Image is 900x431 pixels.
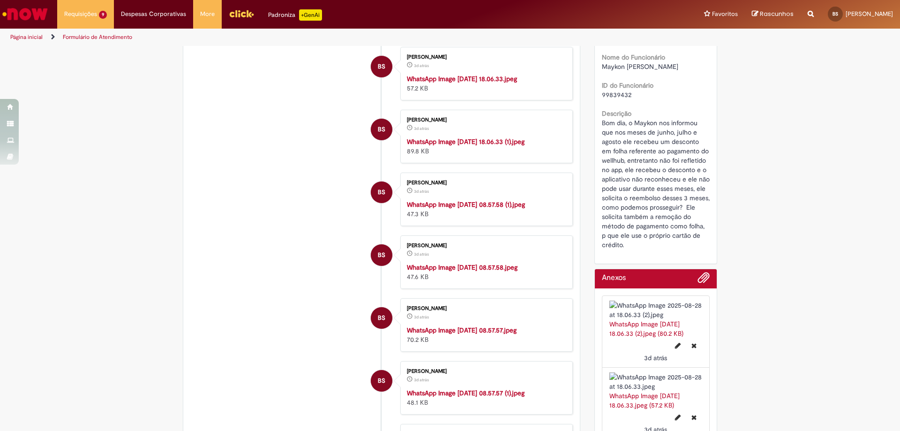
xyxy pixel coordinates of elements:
button: Excluir WhatsApp Image 2025-08-28 at 18.06.33 (2).jpeg [686,338,702,353]
a: Formulário de Atendimento [63,33,132,41]
span: BS [378,55,385,78]
a: Página inicial [10,33,43,41]
span: 3d atrás [414,251,429,257]
span: 3d atrás [644,354,667,362]
span: BS [832,11,838,17]
span: Requisições [64,9,97,19]
div: Bruna Morais Dos Santos [371,56,392,77]
button: Adicionar anexos [697,272,710,288]
time: 29/08/2025 11:03:55 [414,126,429,131]
span: Despesas Corporativas [121,9,186,19]
div: 47.6 KB [407,263,563,281]
span: [PERSON_NAME] [846,10,893,18]
button: Editar nome de arquivo WhatsApp Image 2025-08-28 at 18.06.33 (2).jpeg [669,338,686,353]
a: WhatsApp Image [DATE] 18.06.33 (2).jpeg (80.2 KB) [609,320,683,338]
span: BS [378,307,385,329]
span: BS [378,181,385,204]
span: 3d atrás [414,126,429,131]
span: Rascunhos [760,9,794,18]
span: Maykon [PERSON_NAME] [602,62,678,71]
div: [PERSON_NAME] [407,369,563,374]
img: WhatsApp Image 2025-08-28 at 18.06.33.jpeg [609,372,703,391]
b: ID do Funcionário [602,81,653,90]
div: 48.1 KB [407,388,563,407]
a: WhatsApp Image [DATE] 08.57.58.jpeg [407,263,517,272]
div: [PERSON_NAME] [407,243,563,249]
a: WhatsApp Image [DATE] 08.57.57.jpeg [407,326,517,334]
a: WhatsApp Image [DATE] 18.06.33 (1).jpeg [407,137,525,146]
div: 47.3 KB [407,200,563,219]
a: WhatsApp Image [DATE] 18.06.33.jpeg (57.2 KB) [609,392,680,409]
div: [PERSON_NAME] [407,180,563,186]
span: 3d atrás [414,377,429,383]
h2: Anexos [602,274,626,282]
span: 3d atrás [414,314,429,320]
div: Bruna Morais Dos Santos [371,370,392,392]
span: 9 [99,11,107,19]
div: [PERSON_NAME] [407,54,563,60]
ul: Trilhas de página [7,29,593,46]
span: BS [378,370,385,392]
a: WhatsApp Image [DATE] 08.57.57 (1).jpeg [407,389,525,397]
div: Padroniza [268,9,322,21]
time: 29/08/2025 11:03:56 [644,354,667,362]
div: [PERSON_NAME] [407,306,563,311]
a: Rascunhos [752,10,794,19]
div: [PERSON_NAME] [407,117,563,123]
button: Editar nome de arquivo WhatsApp Image 2025-08-28 at 18.06.33.jpeg [669,410,686,425]
img: WhatsApp Image 2025-08-28 at 18.06.33 (2).jpeg [609,301,703,319]
img: ServiceNow [1,5,49,23]
time: 29/08/2025 11:03:40 [414,314,429,320]
b: Nome do Funcionário [602,53,665,61]
div: 70.2 KB [407,325,563,344]
span: 3d atrás [414,189,429,194]
img: click_logo_yellow_360x200.png [229,7,254,21]
div: Bruna Morais Dos Santos [371,307,392,329]
p: +GenAi [299,9,322,21]
b: Descrição [602,109,631,118]
span: BS [378,118,385,141]
div: Bruna Morais Dos Santos [371,244,392,266]
span: More [200,9,215,19]
div: 89.8 KB [407,137,563,156]
div: Bruna Morais Dos Santos [371,181,392,203]
a: WhatsApp Image [DATE] 18.06.33.jpeg [407,75,517,83]
span: BS [378,244,385,266]
span: 3d atrás [414,63,429,68]
div: Bruna Morais Dos Santos [371,119,392,140]
time: 29/08/2025 11:03:40 [414,251,429,257]
div: 57.2 KB [407,74,563,93]
button: Excluir WhatsApp Image 2025-08-28 at 18.06.33.jpeg [686,410,702,425]
span: 99839432 [602,91,631,99]
span: Bom dia, o Maykon nos informou que nos meses de junho, julho e agosto ele recebeu um desconto em ... [602,119,712,249]
a: WhatsApp Image [DATE] 08.57.58 (1).jpeg [407,200,525,209]
span: Favoritos [712,9,738,19]
time: 29/08/2025 11:03:39 [414,377,429,383]
time: 29/08/2025 11:03:40 [414,189,429,194]
time: 29/08/2025 11:03:56 [414,63,429,68]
